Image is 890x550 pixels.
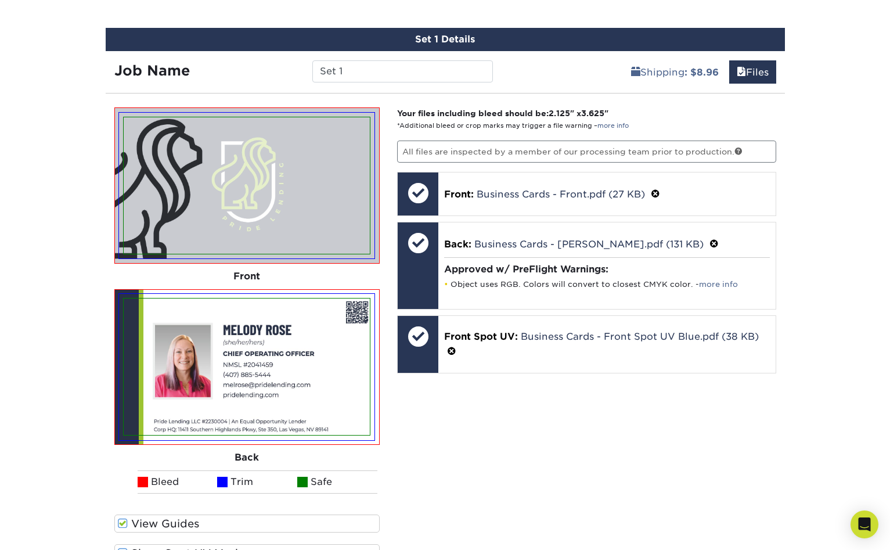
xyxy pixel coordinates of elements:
strong: Your files including bleed should be: " x " [397,109,608,118]
li: Trim [217,470,297,494]
span: Back: [444,239,471,250]
a: Business Cards - Front.pdf (27 KB) [477,189,645,200]
iframe: Google Customer Reviews [3,515,99,546]
strong: Job Name [114,62,190,79]
a: more info [597,122,629,130]
a: Business Cards - [PERSON_NAME].pdf (131 KB) [474,239,704,250]
span: shipping [631,67,640,78]
span: 2.125 [549,109,570,118]
a: Business Cards - Front Spot UV Blue.pdf (38 KB) [521,331,759,342]
span: files [737,67,746,78]
li: Safe [297,470,377,494]
span: Front Spot UV: [444,331,518,342]
h4: Approved w/ PreFlight Warnings: [444,264,770,275]
span: Front: [444,189,474,200]
small: *Additional bleed or crop marks may trigger a file warning – [397,122,629,130]
li: Object uses RGB. Colors will convert to closest CMYK color. - [444,279,770,289]
label: View Guides [114,515,380,533]
div: Open Intercom Messenger [851,511,878,538]
input: Enter a job name [312,60,493,82]
a: more info [699,280,738,289]
b: : $8.96 [684,67,719,78]
p: All files are inspected by a member of our processing team prior to production. [397,141,776,163]
div: Back [114,445,380,470]
div: Front [114,264,380,289]
a: Shipping: $8.96 [624,60,726,84]
a: Files [729,60,776,84]
li: Bleed [138,470,218,494]
span: 3.625 [581,109,604,118]
div: Set 1 Details [106,28,785,51]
